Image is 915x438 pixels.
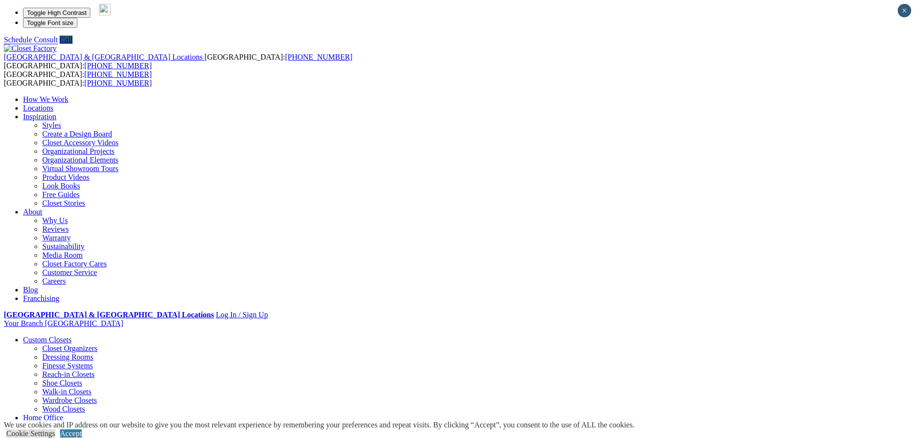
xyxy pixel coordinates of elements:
[42,396,97,404] a: Wardrobe Closets
[23,294,60,302] a: Franchising
[23,95,69,103] a: How We Work
[42,147,114,155] a: Organizational Projects
[4,421,634,429] div: We use cookies and IP address on our website to give you the most relevant experience by remember...
[42,225,69,233] a: Reviews
[45,319,123,327] span: [GEOGRAPHIC_DATA]
[42,138,119,147] a: Closet Accessory Videos
[6,429,55,438] a: Cookie Settings
[23,336,72,344] a: Custom Closets
[4,36,58,44] a: Schedule Consult
[42,277,66,285] a: Careers
[285,53,352,61] a: [PHONE_NUMBER]
[42,388,91,396] a: Walk-in Closets
[4,53,203,61] span: [GEOGRAPHIC_DATA] & [GEOGRAPHIC_DATA] Locations
[60,36,73,44] a: Call
[4,53,205,61] a: [GEOGRAPHIC_DATA] & [GEOGRAPHIC_DATA] Locations
[23,18,77,28] button: Toggle Font size
[85,62,152,70] a: [PHONE_NUMBER]
[4,311,214,319] a: [GEOGRAPHIC_DATA] & [GEOGRAPHIC_DATA] Locations
[42,362,93,370] a: Finesse Systems
[23,208,42,216] a: About
[85,79,152,87] a: [PHONE_NUMBER]
[42,260,107,268] a: Closet Factory Cares
[99,4,110,15] img: npw-badge-icon-locked.svg
[23,104,53,112] a: Locations
[27,19,73,26] span: Toggle Font size
[42,251,83,259] a: Media Room
[60,429,82,438] a: Accept
[42,130,112,138] a: Create a Design Board
[42,156,118,164] a: Organizational Elements
[42,216,68,225] a: Why Us
[85,70,152,78] a: [PHONE_NUMBER]
[216,311,268,319] a: Log In / Sign Up
[42,173,89,181] a: Product Videos
[4,53,353,70] span: [GEOGRAPHIC_DATA]: [GEOGRAPHIC_DATA]:
[23,8,90,18] button: Toggle High Contrast
[42,164,119,173] a: Virtual Showroom Tours
[42,234,71,242] a: Warranty
[898,4,911,17] button: Close
[42,182,80,190] a: Look Books
[27,9,86,16] span: Toggle High Contrast
[23,113,56,121] a: Inspiration
[42,121,61,129] a: Styles
[42,379,82,387] a: Shoe Closets
[4,44,57,53] img: Closet Factory
[42,242,85,250] a: Sustainability
[42,344,98,352] a: Closet Organizers
[42,268,97,276] a: Customer Service
[23,286,38,294] a: Blog
[42,353,93,361] a: Dressing Rooms
[42,370,95,378] a: Reach-in Closets
[23,413,63,422] a: Home Office
[4,70,152,87] span: [GEOGRAPHIC_DATA]: [GEOGRAPHIC_DATA]:
[4,319,123,327] a: Your Branch [GEOGRAPHIC_DATA]
[42,199,85,207] a: Closet Stories
[42,190,80,199] a: Free Guides
[42,405,85,413] a: Wood Closets
[4,319,43,327] span: Your Branch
